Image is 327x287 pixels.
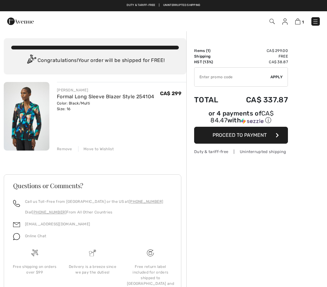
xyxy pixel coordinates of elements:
[229,54,288,59] td: Free
[13,182,172,189] h3: Questions or Comments?
[78,146,114,152] div: Move to Wishlist
[194,54,229,59] td: Shipping
[312,18,319,25] img: Menu
[147,249,154,256] img: Free shipping on orders over $99
[25,199,163,204] p: Call us Toll-Free from [GEOGRAPHIC_DATA] or the US at
[229,59,288,65] td: CA$ 38.87
[241,118,264,124] img: Sezzle
[194,59,229,65] td: HST (13%)
[207,49,209,53] span: 1
[295,18,304,25] a: 1
[89,249,96,256] img: Delivery is a breeze since we pay the duties!
[302,20,304,24] span: 1
[13,200,20,207] img: call
[25,54,38,67] img: Congratulation2.svg
[57,146,72,152] div: Remove
[194,48,229,54] td: Items ( )
[194,68,270,86] input: Promo code
[129,199,163,204] a: [PHONE_NUMBER]
[295,18,300,24] img: Shopping Bag
[229,89,288,110] td: CA$ 337.87
[4,82,49,151] img: Formal Long Sleeve Blazer Style 254104
[25,234,46,238] span: Online Chat
[270,74,283,80] span: Apply
[57,87,154,93] div: [PERSON_NAME]
[11,54,179,67] div: Congratulations! Your order will be shipped for FREE!
[7,18,34,24] a: 1ère Avenue
[194,110,288,125] div: or 4 payments of with
[194,149,288,155] div: Duty & tariff-free | Uninterrupted shipping
[194,127,288,144] button: Proceed to Payment
[229,48,288,54] td: CA$ 299.00
[31,249,38,256] img: Free shipping on orders over $99
[25,222,90,226] a: [EMAIL_ADDRESS][DOMAIN_NAME]
[194,89,229,110] td: Total
[25,209,163,215] p: Dial From All Other Countries
[282,18,288,25] img: My Info
[13,233,20,240] img: chat
[269,19,275,24] img: Search
[11,264,58,275] div: Free shipping on orders over $99
[7,15,34,28] img: 1ère Avenue
[13,221,20,228] img: email
[32,210,66,214] a: [PHONE_NUMBER]
[57,94,154,100] a: Formal Long Sleeve Blazer Style 254104
[68,264,116,275] div: Delivery is a breeze since we pay the duties!
[160,90,181,96] span: CA$ 299
[194,110,288,127] div: or 4 payments ofCA$ 84.47withSezzle Click to learn more about Sezzle
[213,132,267,138] span: Proceed to Payment
[210,110,274,124] span: CA$ 84.47
[57,100,154,112] div: Color: Black/Multi Size: 16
